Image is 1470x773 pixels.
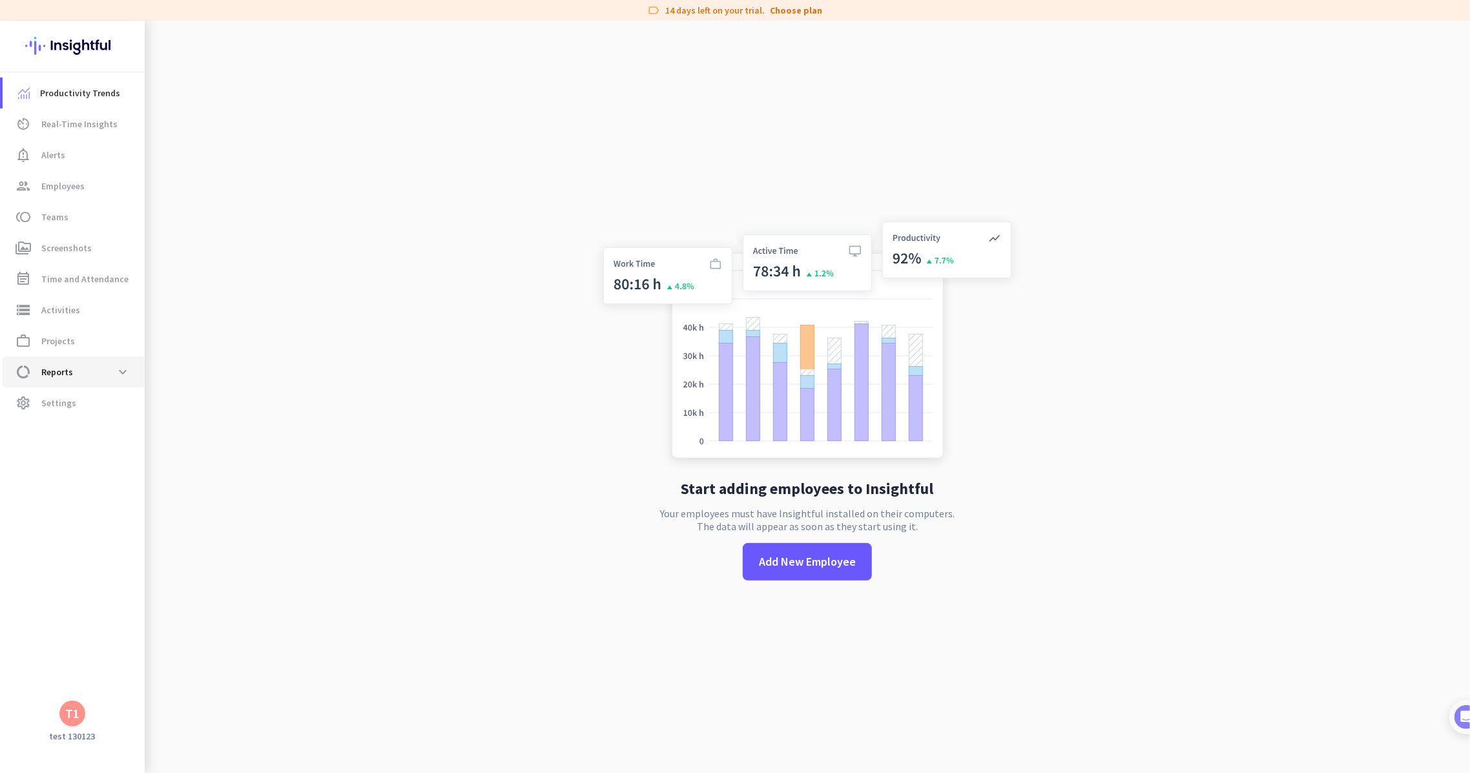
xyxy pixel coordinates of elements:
[759,553,856,570] span: Add New Employee
[41,240,92,256] span: Screenshots
[16,333,31,349] i: work_outline
[3,356,145,387] a: data_usageReportsexpand_more
[16,116,31,132] i: av_timer
[41,333,75,349] span: Projects
[41,178,85,194] span: Employees
[3,294,145,325] a: storageActivities
[16,302,31,318] i: storage
[41,395,76,411] span: Settings
[41,147,65,163] span: Alerts
[3,263,145,294] a: event_noteTime and Attendance
[16,364,31,380] i: data_usage
[594,214,1021,471] img: no-search-results
[16,209,31,225] i: toll
[3,201,145,232] a: tollTeams
[41,271,129,287] span: Time and Attendance
[681,481,934,497] h2: Start adding employees to Insightful
[16,178,31,194] i: group
[41,116,118,132] span: Real-Time Insights
[3,325,145,356] a: work_outlineProjects
[18,87,30,99] img: menu-item
[660,507,955,533] p: Your employees must have Insightful installed on their computers. The data will appear as soon as...
[41,302,80,318] span: Activities
[16,147,31,163] i: notification_important
[111,360,134,384] button: expand_more
[3,387,145,418] a: settingsSettings
[41,209,68,225] span: Teams
[16,240,31,256] i: perm_media
[648,4,661,17] i: label
[3,170,145,201] a: groupEmployees
[771,4,823,17] a: Choose plan
[3,77,145,108] a: menu-itemProductivity Trends
[65,707,79,720] div: T1
[16,271,31,287] i: event_note
[40,85,120,101] span: Productivity Trends
[41,364,73,380] span: Reports
[3,232,145,263] a: perm_mediaScreenshots
[743,543,872,581] button: Add New Employee
[3,139,145,170] a: notification_importantAlerts
[25,21,119,71] img: Insightful logo
[3,108,145,139] a: av_timerReal-Time Insights
[16,395,31,411] i: settings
